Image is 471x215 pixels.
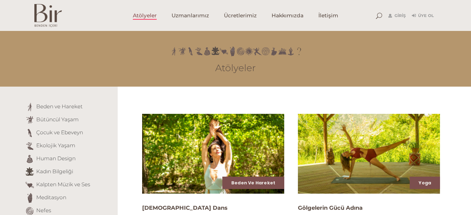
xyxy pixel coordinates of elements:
a: Çocuk ve Ebeveyn [36,129,83,135]
span: Atölyeler [133,12,157,19]
a: [DEMOGRAPHIC_DATA] Dans [142,204,228,211]
a: Meditasyon [36,194,66,200]
a: Giriş [388,12,406,19]
span: Uzmanlarımız [172,12,209,19]
a: Nefes [36,207,51,213]
a: Gölgelerin Gücü Adına [298,204,363,211]
span: İletişim [318,12,338,19]
span: Ücretlerimiz [224,12,257,19]
a: Beden ve Hareket [231,180,275,186]
a: Üye Ol [412,12,434,19]
a: Bütüncül Yaşam [36,116,79,123]
a: Ekolojik Yaşam [36,142,75,148]
span: Hakkımızda [272,12,303,19]
a: Human Design [36,155,76,161]
a: Beden ve Hareket [36,103,83,110]
a: Kadın Bilgeliği [36,168,73,174]
a: Yoga [419,180,431,186]
a: Kalpten Müzik ve Ses [36,181,90,187]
